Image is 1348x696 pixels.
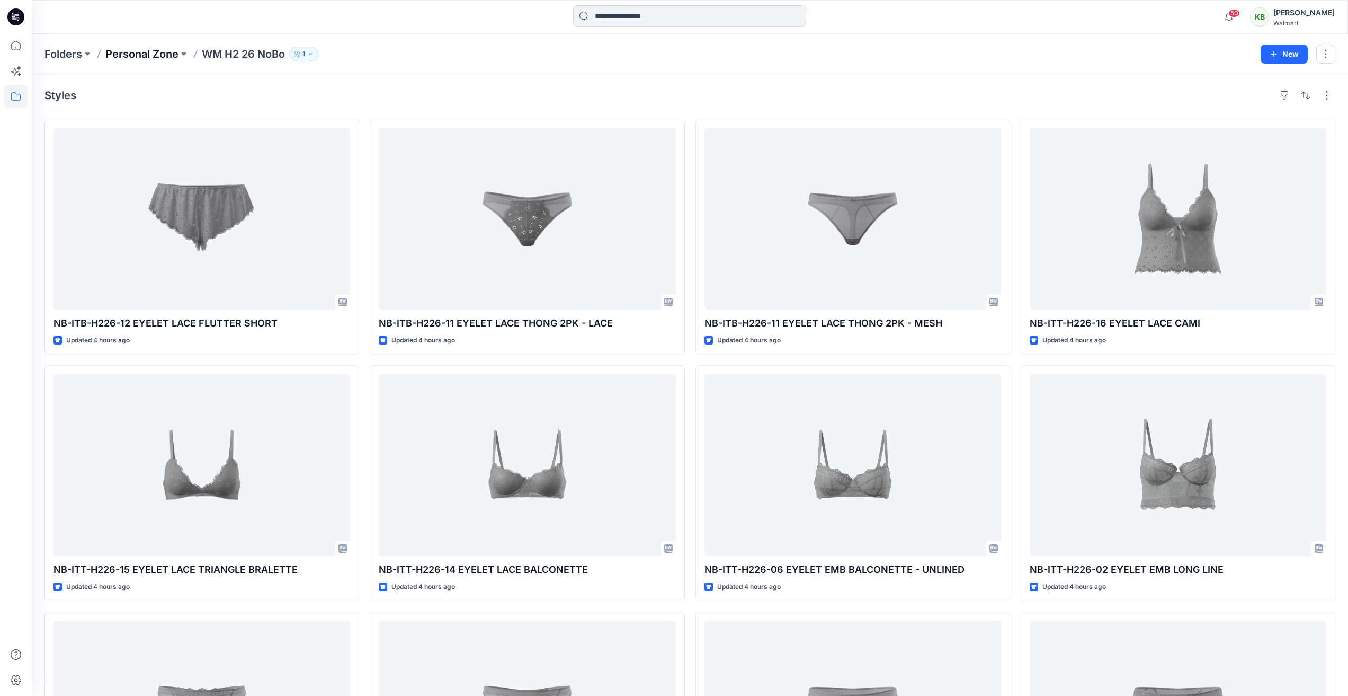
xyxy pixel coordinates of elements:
[379,128,675,310] a: NB-ITB-H226-11 EYELET LACE THONG 2PK - LACE
[66,582,130,593] p: Updated 4 hours ago
[53,562,350,577] p: NB-ITT-H226-15 EYELET LACE TRIANGLE BRALETTE
[289,47,318,61] button: 1
[202,47,285,61] p: WM H2 26 NoBo
[1030,128,1326,310] a: NB-ITT-H226-16 EYELET LACE CAMI
[53,128,350,310] a: NB-ITB-H226-12 EYELET LACE FLUTTER SHORT
[1273,19,1335,27] div: Walmart
[704,316,1001,331] p: NB-ITB-H226-11 EYELET LACE THONG 2PK - MESH
[1030,316,1326,331] p: NB-ITT-H226-16 EYELET LACE CAMI
[717,582,781,593] p: Updated 4 hours ago
[66,335,130,346] p: Updated 4 hours ago
[105,47,178,61] a: Personal Zone
[391,335,455,346] p: Updated 4 hours ago
[1042,582,1106,593] p: Updated 4 hours ago
[1250,7,1269,27] div: KB
[1042,335,1106,346] p: Updated 4 hours ago
[53,374,350,556] a: NB-ITT-H226-15 EYELET LACE TRIANGLE BRALETTE
[44,47,82,61] a: Folders
[391,582,455,593] p: Updated 4 hours ago
[379,374,675,556] a: NB-ITT-H226-14 EYELET LACE BALCONETTE
[44,89,76,102] h4: Styles
[1261,45,1308,64] button: New
[704,374,1001,556] a: NB-ITT-H226-06 EYELET EMB BALCONETTE - UNLINED
[704,128,1001,310] a: NB-ITB-H226-11 EYELET LACE THONG 2PK - MESH
[1030,562,1326,577] p: NB-ITT-H226-02 EYELET EMB LONG LINE
[1273,6,1335,19] div: [PERSON_NAME]
[717,335,781,346] p: Updated 4 hours ago
[53,316,350,331] p: NB-ITB-H226-12 EYELET LACE FLUTTER SHORT
[704,562,1001,577] p: NB-ITT-H226-06 EYELET EMB BALCONETTE - UNLINED
[379,316,675,331] p: NB-ITB-H226-11 EYELET LACE THONG 2PK - LACE
[379,562,675,577] p: NB-ITT-H226-14 EYELET LACE BALCONETTE
[1228,9,1240,17] span: 50
[302,48,305,60] p: 1
[1030,374,1326,556] a: NB-ITT-H226-02 EYELET EMB LONG LINE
